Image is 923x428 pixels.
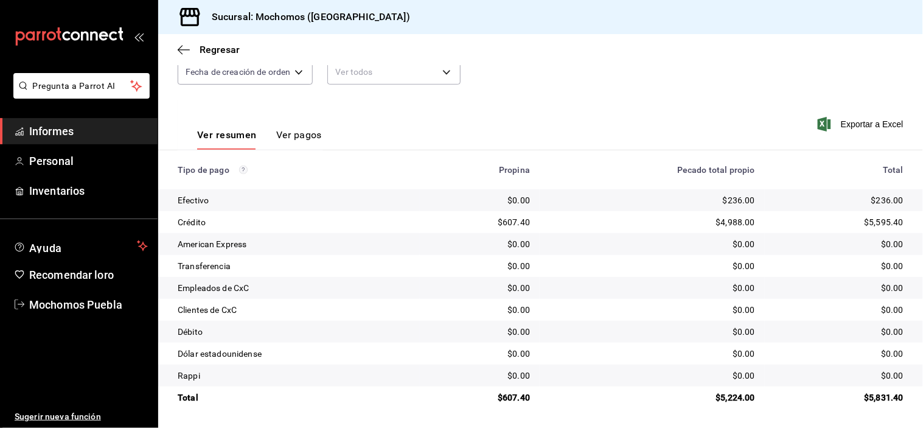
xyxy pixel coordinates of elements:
[335,67,372,77] font: Ver todos
[197,128,322,150] div: pestañas de navegación
[178,283,249,293] font: Empleados de CxC
[178,165,229,175] font: Tipo de pago
[881,283,904,293] font: $0.00
[507,261,530,271] font: $0.00
[178,393,198,402] font: Total
[883,165,904,175] font: Total
[881,349,904,359] font: $0.00
[13,73,150,99] button: Pregunta a Parrot AI
[239,166,248,174] svg: Los pagos realizados con Pay y otras terminales son montos brutos.
[29,125,74,138] font: Informes
[733,371,755,381] font: $0.00
[29,184,85,197] font: Inventarios
[212,11,410,23] font: Sucursal: Mochomos ([GEOGRAPHIC_DATA])
[507,239,530,249] font: $0.00
[197,129,257,141] font: Ver resumen
[881,239,904,249] font: $0.00
[841,119,904,129] font: Exportar a Excel
[498,217,530,227] font: $607.40
[733,327,755,337] font: $0.00
[178,44,240,55] button: Regresar
[178,305,237,315] font: Clientes de CxC
[29,268,114,281] font: Recomendar loro
[507,305,530,315] font: $0.00
[881,261,904,271] font: $0.00
[507,195,530,205] font: $0.00
[733,239,755,249] font: $0.00
[881,371,904,381] font: $0.00
[178,261,231,271] font: Transferencia
[723,195,755,205] font: $236.00
[186,67,290,77] font: Fecha de creación de orden
[677,165,755,175] font: Pecado total propio
[881,305,904,315] font: $0.00
[507,349,530,359] font: $0.00
[178,349,262,359] font: Dólar estadounidense
[507,283,530,293] font: $0.00
[498,393,530,402] font: $607.40
[29,155,74,167] font: Personal
[9,88,150,101] a: Pregunta a Parrot AI
[733,349,755,359] font: $0.00
[15,412,101,421] font: Sugerir nueva función
[178,239,246,249] font: American Express
[276,129,322,141] font: Ver pagos
[499,165,530,175] font: Propina
[200,44,240,55] font: Regresar
[178,217,206,227] font: Crédito
[716,217,755,227] font: $4,988.00
[29,242,62,254] font: Ayuda
[865,393,904,402] font: $5,831.40
[733,261,755,271] font: $0.00
[29,298,122,311] font: Mochomos Puebla
[865,217,904,227] font: $5,595.40
[178,371,200,381] font: Rappi
[507,327,530,337] font: $0.00
[871,195,904,205] font: $236.00
[178,195,209,205] font: Efectivo
[134,32,144,41] button: abrir_cajón_menú
[507,371,530,381] font: $0.00
[820,117,904,132] button: Exportar a Excel
[178,327,203,337] font: Débito
[716,393,755,402] font: $5,224.00
[733,283,755,293] font: $0.00
[33,81,116,91] font: Pregunta a Parrot AI
[881,327,904,337] font: $0.00
[733,305,755,315] font: $0.00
